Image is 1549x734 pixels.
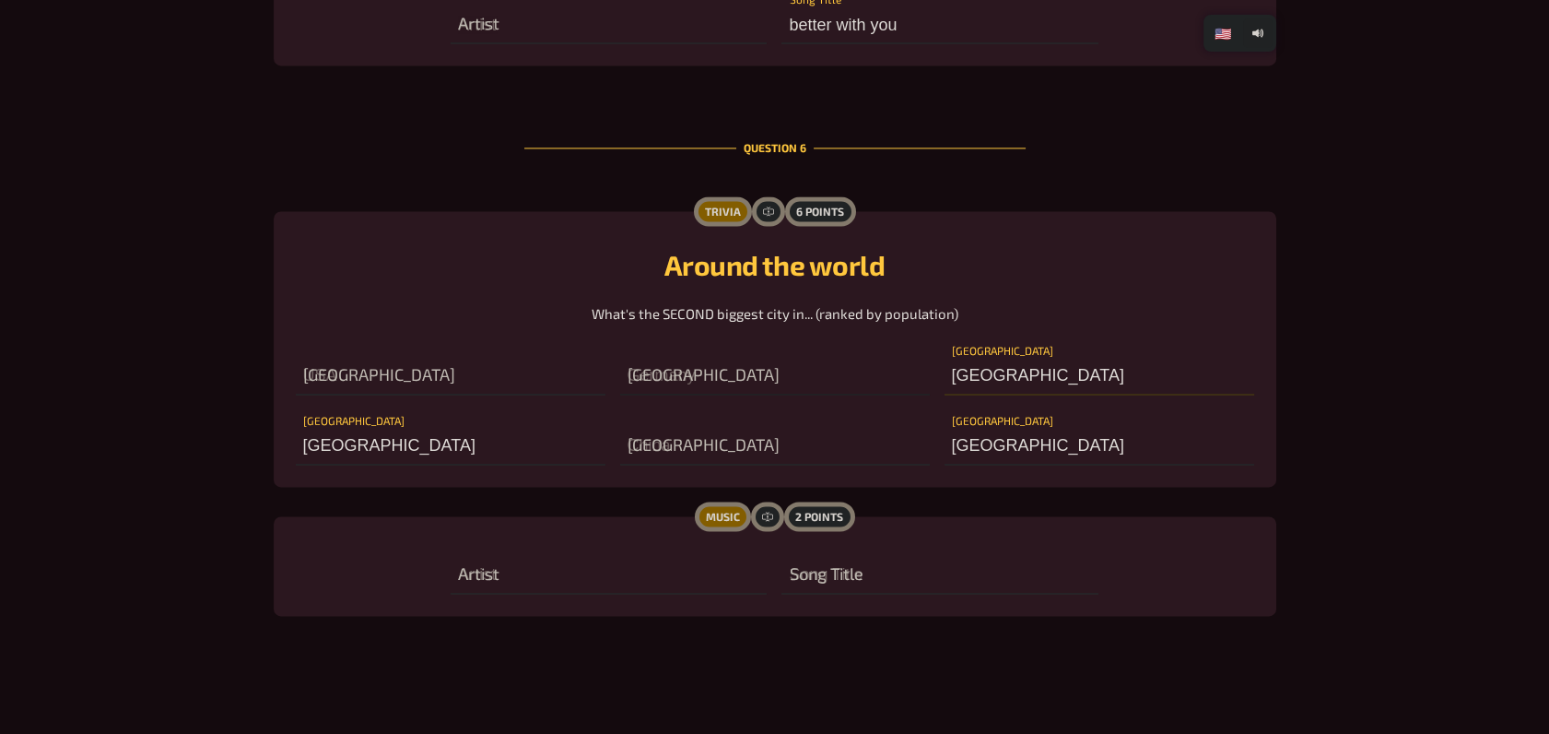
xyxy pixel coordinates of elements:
[524,95,1026,200] div: Question 6
[945,358,1254,395] input: France
[693,196,751,226] div: Trivia
[781,6,1097,43] input: Song Title
[592,305,958,322] span: What's the SECOND biggest city in... (ranked by population)
[296,358,605,395] input: USA
[694,502,750,531] div: Music
[451,557,767,594] input: Artist
[620,358,930,395] input: Germany
[781,557,1097,594] input: Song Title
[296,428,605,465] input: Australia
[296,248,1254,281] h2: Around the world
[620,428,930,465] input: China
[945,428,1254,465] input: Brazil
[451,6,767,43] input: Artist
[785,196,855,226] div: 6 points
[784,502,854,531] div: 2 points
[1207,18,1239,48] li: 🇺🇸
